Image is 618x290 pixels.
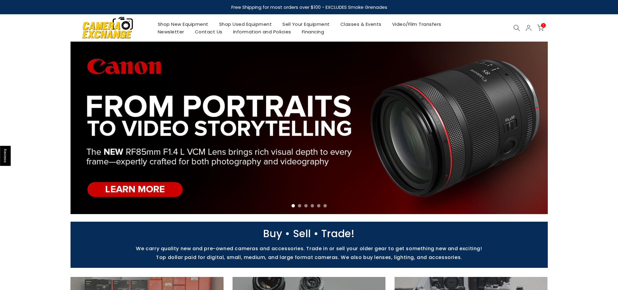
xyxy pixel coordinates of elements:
[335,20,387,28] a: Classes & Events
[296,28,330,36] a: Financing
[292,204,295,207] li: Page dot 1
[67,246,551,251] p: We carry quality new and pre-owned cameras and accessories. Trade in or sell your older gear to g...
[67,231,551,237] p: Buy • Sell • Trade!
[298,204,301,207] li: Page dot 2
[152,28,189,36] a: Newsletter
[304,204,308,207] li: Page dot 3
[537,25,544,31] a: 0
[189,28,228,36] a: Contact Us
[231,4,387,10] strong: Free Shipping for most orders over $100 - EXCLUDES Smoke Grenades
[152,20,214,28] a: Shop New Equipment
[277,20,335,28] a: Sell Your Equipment
[541,23,546,28] span: 0
[214,20,277,28] a: Shop Used Equipment
[311,204,314,207] li: Page dot 4
[67,254,551,260] p: Top dollar paid for digital, small, medium, and large format cameras. We also buy lenses, lightin...
[228,28,296,36] a: Information and Policies
[317,204,320,207] li: Page dot 5
[323,204,327,207] li: Page dot 6
[387,20,447,28] a: Video/Film Transfers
